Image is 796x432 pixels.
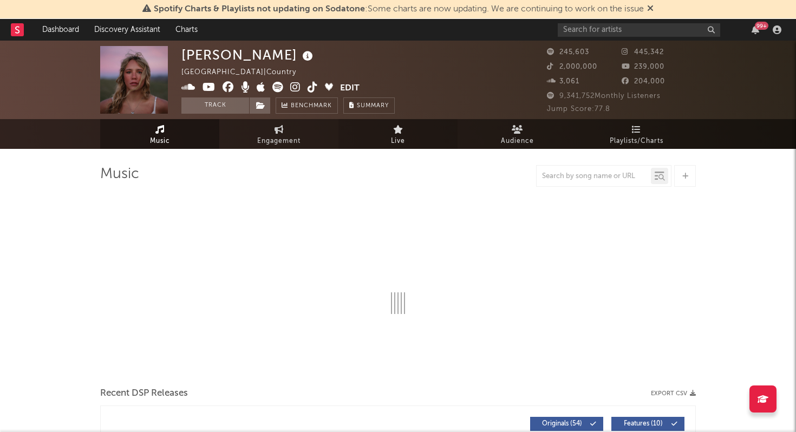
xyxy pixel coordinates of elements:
button: Track [181,97,249,114]
span: Audience [501,135,534,148]
span: : Some charts are now updating. We are continuing to work on the issue [154,5,644,14]
button: Originals(54) [530,417,603,431]
div: 99 + [755,22,768,30]
div: [PERSON_NAME] [181,46,316,64]
span: Recent DSP Releases [100,387,188,400]
span: Summary [357,103,389,109]
button: Export CSV [651,390,696,397]
span: Originals ( 54 ) [537,421,587,427]
a: Charts [168,19,205,41]
span: 3,061 [547,78,579,85]
span: 204,000 [622,78,665,85]
a: Live [338,119,458,149]
button: Edit [340,82,360,95]
span: Benchmark [291,100,332,113]
div: [GEOGRAPHIC_DATA] | Country [181,66,309,79]
span: Live [391,135,405,148]
span: 2,000,000 [547,63,597,70]
span: Jump Score: 77.8 [547,106,610,113]
span: Music [150,135,170,148]
button: Features(10) [611,417,684,431]
input: Search by song name or URL [537,172,651,181]
span: 239,000 [622,63,664,70]
span: 445,342 [622,49,664,56]
a: Audience [458,119,577,149]
span: Features ( 10 ) [618,421,668,427]
button: Summary [343,97,395,114]
a: Discovery Assistant [87,19,168,41]
a: Engagement [219,119,338,149]
span: Spotify Charts & Playlists not updating on Sodatone [154,5,365,14]
span: Dismiss [647,5,654,14]
span: Playlists/Charts [610,135,663,148]
a: Dashboard [35,19,87,41]
input: Search for artists [558,23,720,37]
button: 99+ [752,25,759,34]
span: 245,603 [547,49,589,56]
a: Benchmark [276,97,338,114]
span: Engagement [257,135,301,148]
a: Playlists/Charts [577,119,696,149]
a: Music [100,119,219,149]
span: 9,341,752 Monthly Listeners [547,93,661,100]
